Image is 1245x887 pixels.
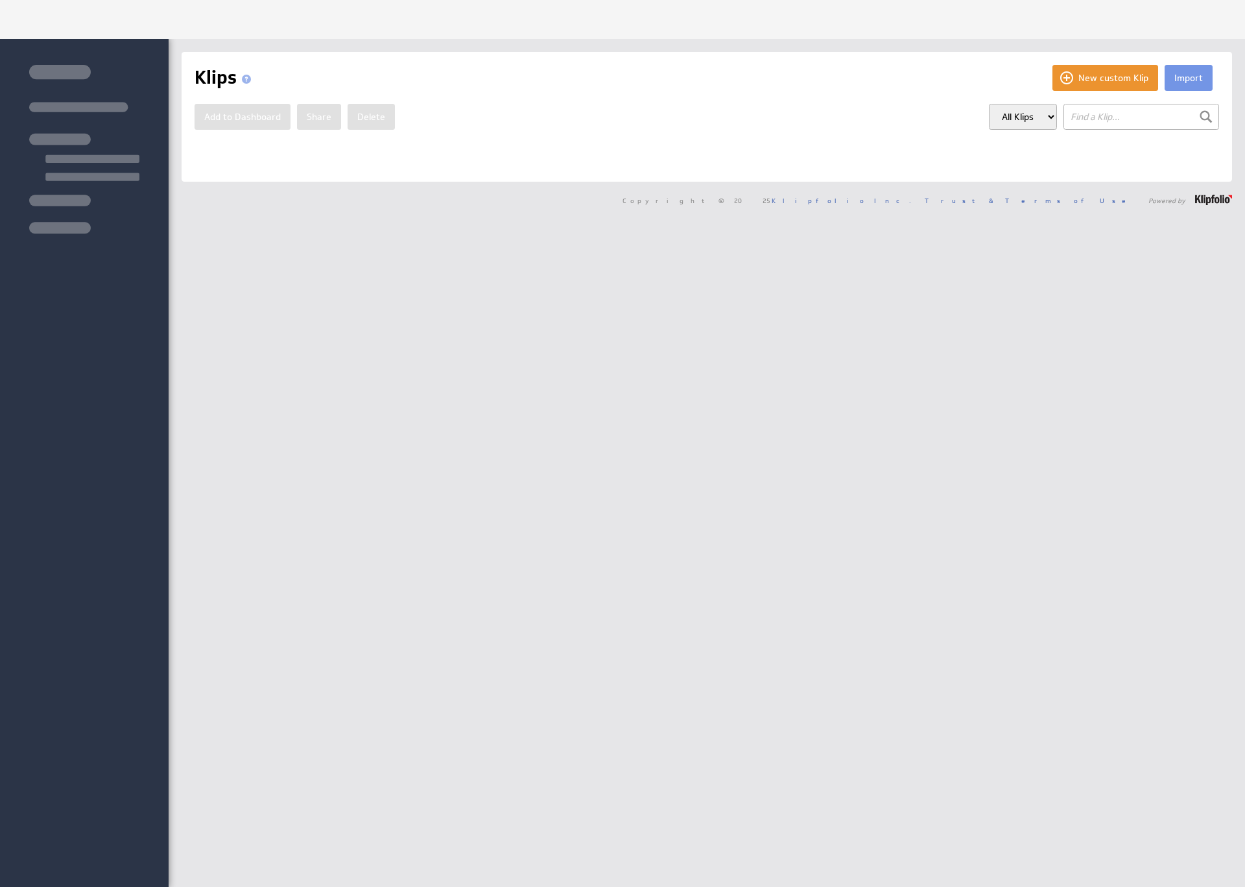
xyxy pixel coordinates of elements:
h1: Klips [195,65,256,91]
button: Import [1165,65,1213,91]
button: Add to Dashboard [195,104,290,130]
span: Copyright © 2025 [622,197,911,204]
input: Find a Klip... [1063,104,1219,130]
button: New custom Klip [1052,65,1158,91]
span: Powered by [1148,197,1185,204]
img: skeleton-sidenav.svg [29,65,139,234]
button: Delete [348,104,395,130]
a: Trust & Terms of Use [925,196,1135,205]
img: logo-footer.png [1195,195,1232,205]
a: Klipfolio Inc. [772,196,911,205]
button: Share [297,104,341,130]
